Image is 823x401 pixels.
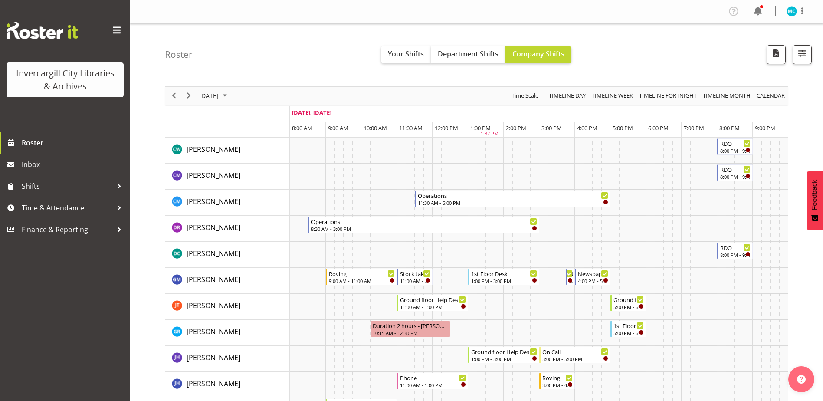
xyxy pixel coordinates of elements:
span: Time Scale [511,90,539,101]
div: 11:30 AM - 5:00 PM [418,199,608,206]
span: [PERSON_NAME] [187,249,240,258]
td: Jill Harpur resource [165,346,290,372]
a: [PERSON_NAME] [187,196,240,207]
button: Timeline Week [590,90,635,101]
div: Chamique Mamolo"s event - RDO Begin From Friday, September 19, 2025 at 8:00:00 PM GMT+12:00 Ends ... [717,164,753,181]
span: calendar [756,90,786,101]
span: Timeline Month [702,90,751,101]
div: Newspapers [578,269,608,278]
div: Invercargill City Libraries & Archives [15,67,115,93]
span: 3:00 PM [541,124,562,132]
button: Previous [168,90,180,101]
button: Your Shifts [381,46,431,63]
div: 8:00 PM - 9:00 PM [720,173,751,180]
div: 5:00 PM - 6:00 PM [613,303,644,310]
div: Catherine Wilson"s event - RDO Begin From Friday, September 19, 2025 at 8:00:00 PM GMT+12:00 Ends... [717,138,753,155]
button: Company Shifts [505,46,571,63]
div: 1st Floor Desk [613,321,644,330]
span: 11:00 AM [399,124,423,132]
div: Gabriel McKay Smith"s event - 1st Floor Desk Begin From Friday, September 19, 2025 at 1:00:00 PM ... [468,269,539,285]
span: Time & Attendance [22,201,113,214]
div: next period [181,87,196,105]
span: 2:00 PM [506,124,526,132]
td: Glen Tomlinson resource [165,294,290,320]
img: help-xxl-2.png [797,375,806,384]
div: Jill Harpur"s event - Ground floor Help Desk Begin From Friday, September 19, 2025 at 1:00:00 PM ... [468,347,539,363]
div: September 19, 2025 [196,87,232,105]
button: Fortnight [638,90,698,101]
td: Cindy Mulrooney resource [165,190,290,216]
button: Next [183,90,195,101]
span: [PERSON_NAME] [187,197,240,206]
div: 5:00 PM - 6:00 PM [613,329,644,336]
div: Jillian Hunter"s event - Roving Begin From Friday, September 19, 2025 at 3:00:00 PM GMT+12:00 End... [539,373,575,389]
button: Department Shifts [431,46,505,63]
button: Filter Shifts [793,45,812,64]
div: 3:45 PM - 4:00 PM [569,277,573,284]
div: Gabriel McKay Smith"s event - Roving Begin From Friday, September 19, 2025 at 9:00:00 AM GMT+12:0... [326,269,397,285]
span: 1:00 PM [470,124,491,132]
div: previous period [167,87,181,105]
div: RDO [720,139,751,148]
span: [PERSON_NAME] [187,275,240,284]
td: Grace Roscoe-Squires resource [165,320,290,346]
td: Gabriel McKay Smith resource [165,268,290,294]
img: michelle-cunningham11683.jpg [787,6,797,16]
div: 3:00 PM - 5:00 PM [542,355,608,362]
div: Gabriel McKay Smith"s event - New book tagging Begin From Friday, September 19, 2025 at 3:45:00 P... [566,269,575,285]
div: 4:00 PM - 5:00 PM [578,277,608,284]
div: 8:00 PM - 9:00 PM [720,251,751,258]
a: [PERSON_NAME] [187,352,240,363]
div: Ground floor Help Desk [400,295,466,304]
img: Rosterit website logo [7,22,78,39]
div: Grace Roscoe-Squires"s event - 1st Floor Desk Begin From Friday, September 19, 2025 at 5:00:00 PM... [610,321,646,337]
a: [PERSON_NAME] [187,222,240,233]
span: [PERSON_NAME] [187,301,240,310]
span: [DATE], [DATE] [292,108,331,116]
button: Time Scale [510,90,540,101]
a: [PERSON_NAME] [187,300,240,311]
span: Inbox [22,158,126,171]
div: 11:00 AM - 1:00 PM [400,381,466,388]
div: Ground floor Help Desk [471,347,537,356]
div: RDO [720,243,751,252]
a: [PERSON_NAME] [187,326,240,337]
div: 3:00 PM - 4:00 PM [542,381,573,388]
td: Jillian Hunter resource [165,372,290,398]
div: Stock taking [400,269,430,278]
div: Grace Roscoe-Squires"s event - Duration 2 hours - Grace Roscoe-Squires Begin From Friday, Septemb... [371,321,451,337]
span: 7:00 PM [684,124,704,132]
div: On Call [542,347,608,356]
td: Debra Robinson resource [165,216,290,242]
span: Timeline Week [591,90,634,101]
button: Month [755,90,787,101]
div: 8:30 AM - 3:00 PM [311,225,537,232]
span: [PERSON_NAME] [187,327,240,336]
div: Glen Tomlinson"s event - Ground floor Help Desk Begin From Friday, September 19, 2025 at 11:00:00... [397,295,468,311]
span: Finance & Reporting [22,223,113,236]
span: [PERSON_NAME] [187,353,240,362]
div: 9:00 AM - 11:00 AM [329,277,395,284]
div: Duration 2 hours - [PERSON_NAME] [373,321,449,330]
span: Timeline Fortnight [638,90,698,101]
div: 1:37 PM [481,130,498,138]
span: Shifts [22,180,113,193]
div: Operations [418,191,608,200]
div: Jill Harpur"s event - On Call Begin From Friday, September 19, 2025 at 3:00:00 PM GMT+12:00 Ends ... [539,347,610,363]
a: [PERSON_NAME] [187,144,240,154]
span: 10:00 AM [364,124,387,132]
span: Feedback [811,180,819,210]
span: 5:00 PM [613,124,633,132]
span: Company Shifts [512,49,564,59]
span: [DATE] [198,90,220,101]
div: 1:00 PM - 3:00 PM [471,355,537,362]
h4: Roster [165,49,193,59]
div: Donald Cunningham"s event - RDO Begin From Friday, September 19, 2025 at 8:00:00 PM GMT+12:00 End... [717,243,753,259]
span: [PERSON_NAME] [187,379,240,388]
span: [PERSON_NAME] [187,223,240,232]
span: 9:00 PM [755,124,775,132]
span: Roster [22,136,126,149]
div: 1st Floor Desk [471,269,537,278]
div: 11:00 AM - 12:00 PM [400,277,430,284]
span: 9:00 AM [328,124,348,132]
